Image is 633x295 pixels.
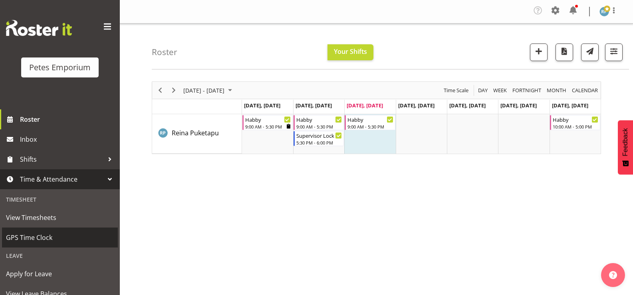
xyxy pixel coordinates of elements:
[20,173,104,185] span: Time & Attendance
[443,85,470,95] button: Time Scale
[242,114,601,154] table: Timeline Week of September 10, 2025
[20,133,116,145] span: Inbox
[449,102,486,109] span: [DATE], [DATE]
[609,271,617,279] img: help-xxl-2.png
[550,115,600,130] div: Reina Puketapu"s event - Habby Begin From Sunday, September 14, 2025 at 10:00:00 AM GMT+12:00 End...
[492,85,508,95] span: Week
[398,102,435,109] span: [DATE], [DATE]
[294,115,344,130] div: Reina Puketapu"s event - Habby Begin From Tuesday, September 9, 2025 at 9:00:00 AM GMT+12:00 Ends...
[20,113,116,125] span: Roster
[530,44,548,61] button: Add a new shift
[244,102,280,109] span: [DATE], [DATE]
[552,102,588,109] span: [DATE], [DATE]
[327,44,373,60] button: Your Shifts
[599,7,609,16] img: reina-puketapu721.jpg
[553,115,598,123] div: Habby
[245,123,291,130] div: 9:00 AM - 5:30 PM
[556,44,573,61] button: Download a PDF of the roster according to the set date range.
[477,85,488,95] span: Day
[152,48,177,57] h4: Roster
[347,115,393,123] div: Habby
[2,264,118,284] a: Apply for Leave
[296,139,342,146] div: 5:30 PM - 6:00 PM
[153,82,167,99] div: Previous
[20,153,104,165] span: Shifts
[183,85,225,95] span: [DATE] - [DATE]
[296,115,342,123] div: Habby
[6,268,114,280] span: Apply for Leave
[492,85,508,95] button: Timeline Week
[2,208,118,228] a: View Timesheets
[152,81,601,154] div: Timeline Week of September 10, 2025
[546,85,567,95] span: Month
[477,85,489,95] button: Timeline Day
[167,82,181,99] div: Next
[172,129,219,137] span: Reina Puketapu
[6,212,114,224] span: View Timesheets
[347,123,393,130] div: 9:00 AM - 5:30 PM
[172,128,219,138] a: Reina Puketapu
[546,85,568,95] button: Timeline Month
[581,44,599,61] button: Send a list of all shifts for the selected filtered period to all rostered employees.
[605,44,623,61] button: Filter Shifts
[182,85,236,95] button: September 08 - 14, 2025
[2,191,118,208] div: Timesheet
[169,85,179,95] button: Next
[296,131,342,139] div: Supervisor Lock Up
[622,128,629,156] span: Feedback
[296,123,342,130] div: 9:00 AM - 5:30 PM
[296,102,332,109] span: [DATE], [DATE]
[553,123,598,130] div: 10:00 AM - 5:00 PM
[152,114,242,154] td: Reina Puketapu resource
[2,247,118,264] div: Leave
[511,85,543,95] button: Fortnight
[29,61,91,73] div: Petes Emporium
[571,85,599,95] span: calendar
[294,131,344,146] div: Reina Puketapu"s event - Supervisor Lock Up Begin From Tuesday, September 9, 2025 at 5:30:00 PM G...
[500,102,537,109] span: [DATE], [DATE]
[6,232,114,244] span: GPS Time Clock
[443,85,469,95] span: Time Scale
[245,115,291,123] div: Habby
[6,20,72,36] img: Rosterit website logo
[345,115,395,130] div: Reina Puketapu"s event - Habby Begin From Wednesday, September 10, 2025 at 9:00:00 AM GMT+12:00 E...
[155,85,166,95] button: Previous
[347,102,383,109] span: [DATE], [DATE]
[2,228,118,247] a: GPS Time Clock
[242,115,293,130] div: Reina Puketapu"s event - Habby Begin From Monday, September 8, 2025 at 9:00:00 AM GMT+12:00 Ends ...
[571,85,599,95] button: Month
[618,120,633,174] button: Feedback - Show survey
[334,47,367,56] span: Your Shifts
